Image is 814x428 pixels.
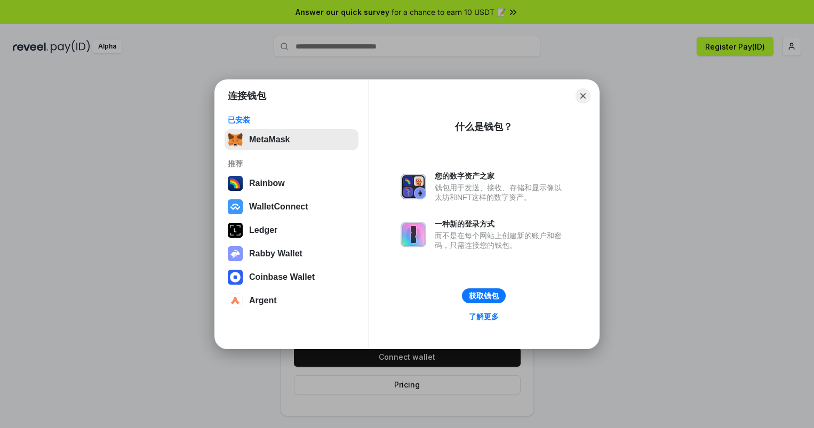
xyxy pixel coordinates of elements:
div: WalletConnect [249,202,308,212]
div: Rainbow [249,179,285,188]
button: Argent [225,290,358,311]
button: Coinbase Wallet [225,267,358,288]
a: 了解更多 [462,310,505,324]
div: MetaMask [249,135,290,144]
img: svg+xml,%3Csvg%20width%3D%2228%22%20height%3D%2228%22%20viewBox%3D%220%200%2028%2028%22%20fill%3D... [228,199,243,214]
div: 了解更多 [469,312,499,321]
div: Coinbase Wallet [249,272,315,282]
button: Ledger [225,220,358,241]
div: 什么是钱包？ [455,120,513,133]
div: Ledger [249,225,277,235]
h1: 连接钱包 [228,90,266,102]
div: 已安装 [228,115,355,125]
div: 而不是在每个网站上创建新的账户和密码，只需连接您的钱包。 [435,231,567,250]
button: 获取钱包 [462,288,506,303]
img: svg+xml,%3Csvg%20xmlns%3D%22http%3A%2F%2Fwww.w3.org%2F2000%2Fsvg%22%20fill%3D%22none%22%20viewBox... [401,174,426,199]
img: svg+xml,%3Csvg%20xmlns%3D%22http%3A%2F%2Fwww.w3.org%2F2000%2Fsvg%22%20fill%3D%22none%22%20viewBox... [401,222,426,247]
img: svg+xml,%3Csvg%20xmlns%3D%22http%3A%2F%2Fwww.w3.org%2F2000%2Fsvg%22%20fill%3D%22none%22%20viewBox... [228,246,243,261]
div: 推荐 [228,159,355,168]
button: MetaMask [225,129,358,150]
div: Argent [249,296,277,305]
div: Rabby Wallet [249,249,302,259]
div: 一种新的登录方式 [435,219,567,229]
button: Rainbow [225,173,358,194]
img: svg+xml,%3Csvg%20width%3D%22120%22%20height%3D%22120%22%20viewBox%3D%220%200%20120%20120%22%20fil... [228,176,243,191]
img: svg+xml,%3Csvg%20width%3D%2228%22%20height%3D%2228%22%20viewBox%3D%220%200%2028%2028%22%20fill%3D... [228,270,243,285]
img: svg+xml,%3Csvg%20width%3D%2228%22%20height%3D%2228%22%20viewBox%3D%220%200%2028%2028%22%20fill%3D... [228,293,243,308]
img: svg+xml,%3Csvg%20xmlns%3D%22http%3A%2F%2Fwww.w3.org%2F2000%2Fsvg%22%20width%3D%2228%22%20height%3... [228,223,243,238]
button: Close [576,88,590,103]
button: Rabby Wallet [225,243,358,264]
div: 钱包用于发送、接收、存储和显示像以太坊和NFT这样的数字资产。 [435,183,567,202]
div: 您的数字资产之家 [435,171,567,181]
button: WalletConnect [225,196,358,217]
div: 获取钱包 [469,291,499,301]
img: svg+xml,%3Csvg%20fill%3D%22none%22%20height%3D%2233%22%20viewBox%3D%220%200%2035%2033%22%20width%... [228,132,243,147]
